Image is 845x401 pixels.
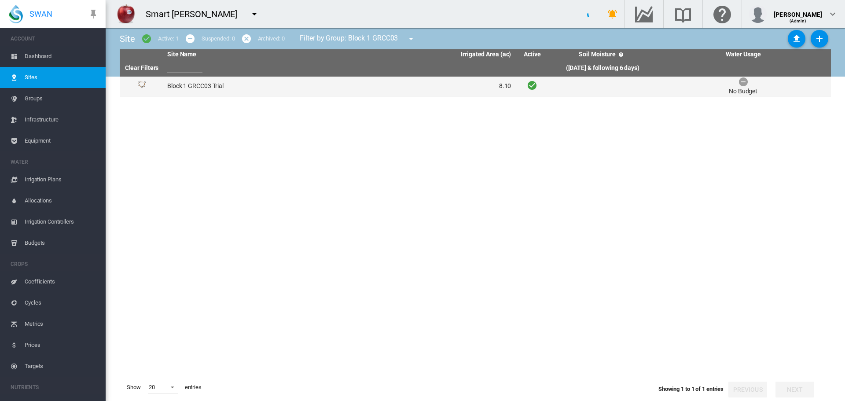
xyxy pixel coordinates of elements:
[25,67,99,88] span: Sites
[402,30,420,48] button: icon-menu-down
[25,109,99,130] span: Infrastructure
[749,5,767,23] img: profile.jpg
[25,313,99,335] span: Metrics
[25,190,99,211] span: Allocations
[607,9,618,19] md-icon: icon-bell-ring
[123,81,160,92] div: Site Id: 29924
[814,33,825,44] md-icon: icon-plus
[158,35,179,43] div: Active: 1
[149,384,155,390] div: 20
[712,9,733,19] md-icon: Click here for help
[550,49,655,60] th: Soil Moisture
[25,88,99,109] span: Groups
[25,271,99,292] span: Coefficients
[136,81,147,92] img: 1.svg
[514,49,550,60] th: Active
[185,33,195,44] md-icon: icon-minus-circle
[25,130,99,151] span: Equipment
[774,7,822,15] div: [PERSON_NAME]
[246,5,263,23] button: icon-menu-down
[339,49,515,60] th: Irrigated Area (ac)
[120,33,135,44] span: Site
[11,380,99,394] span: NUTRIENTS
[406,33,416,44] md-icon: icon-menu-down
[241,33,252,44] md-icon: icon-cancel
[672,9,694,19] md-icon: Search the knowledge base
[339,77,515,96] td: 8.10
[25,211,99,232] span: Irrigation Controllers
[164,49,339,60] th: Site Name
[115,3,137,25] img: YtjmHKFGiqIWo3ShRokSJEiVKZOhRokSJEiVKlAjoUaJEiRIlSpRlyf8LMACnKjiBBoDTpwAAAABJRU5ErkJggg==
[25,232,99,254] span: Budgets
[123,380,144,395] span: Show
[604,5,621,23] button: icon-bell-ring
[9,5,23,23] img: SWAN-Landscape-Logo-Colour-drop.png
[11,32,99,46] span: ACCOUNT
[25,46,99,67] span: Dashboard
[181,380,205,395] span: entries
[729,87,757,96] div: No Budget
[125,64,159,71] a: Clear Filters
[775,382,814,397] button: Next
[791,33,802,44] md-icon: icon-upload
[25,356,99,377] span: Targets
[25,335,99,356] span: Prices
[11,155,99,169] span: WATER
[88,9,99,19] md-icon: icon-pin
[728,382,767,397] button: Previous
[293,30,422,48] div: Filter by Group: Block 1 GRCC03
[249,9,260,19] md-icon: icon-menu-down
[658,386,724,392] span: Showing 1 to 1 of 1 entries
[146,8,245,20] div: Smart [PERSON_NAME]
[25,292,99,313] span: Cycles
[120,77,831,96] tr: Site Id: 29924 Block 1 GRCC03 Trial 8.10 No Budget
[827,9,838,19] md-icon: icon-chevron-down
[202,35,235,43] div: Suspended: 0
[633,9,654,19] md-icon: Go to the Data Hub
[11,257,99,271] span: CROPS
[550,60,655,77] th: ([DATE] & following 6 days)
[790,18,807,23] span: (Admin)
[141,33,152,44] md-icon: icon-checkbox-marked-circle
[164,77,339,96] td: Block 1 GRCC03 Trial
[655,49,831,60] th: Water Usage
[29,8,52,19] span: SWAN
[788,30,805,48] button: Sites Bulk Import
[616,49,626,60] md-icon: icon-help-circle
[258,35,285,43] div: Archived: 0
[25,169,99,190] span: Irrigation Plans
[811,30,828,48] button: Add New Site, define start date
